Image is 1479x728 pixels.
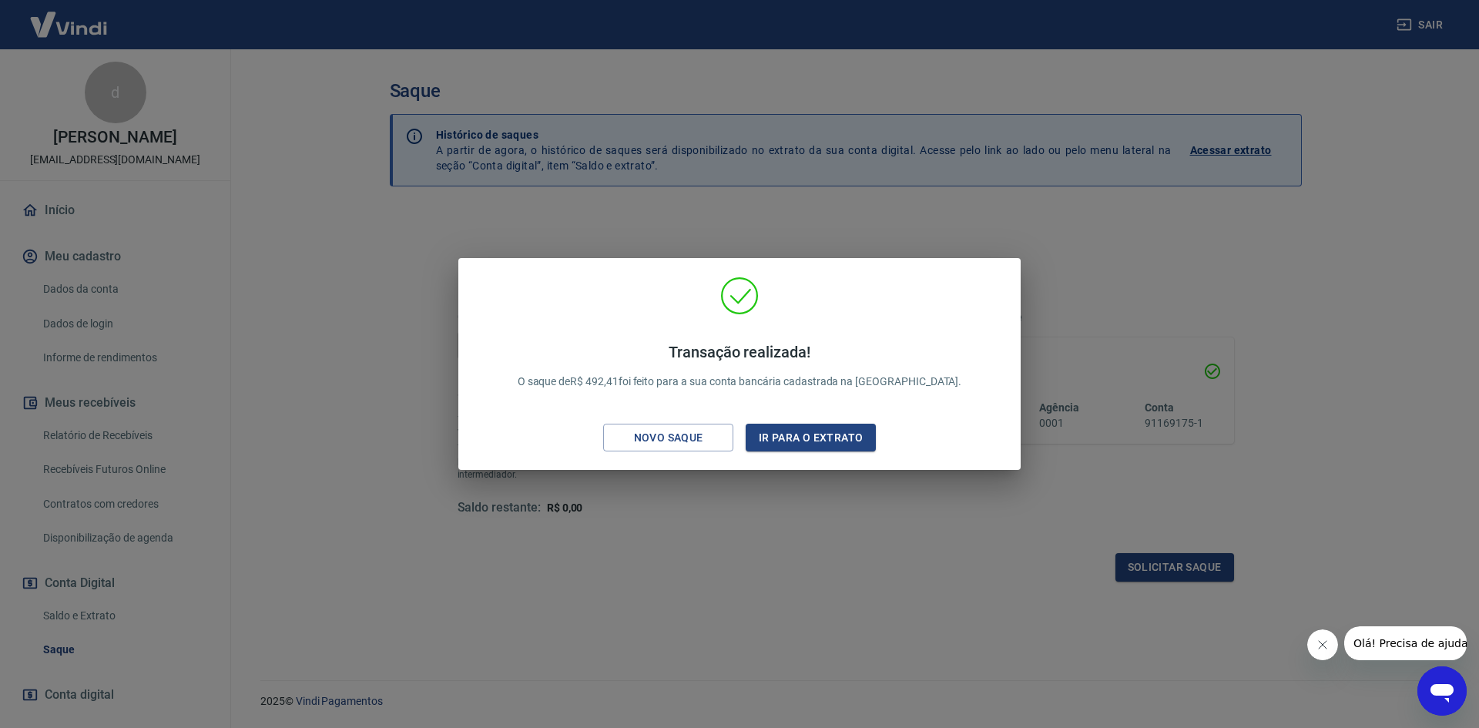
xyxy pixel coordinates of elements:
[746,424,876,452] button: Ir para o extrato
[615,428,722,448] div: Novo saque
[1417,666,1467,716] iframe: Botão para abrir a janela de mensagens
[518,343,962,390] p: O saque de R$ 492,41 foi feito para a sua conta bancária cadastrada na [GEOGRAPHIC_DATA].
[9,11,129,23] span: Olá! Precisa de ajuda?
[1307,629,1338,660] iframe: Fechar mensagem
[1344,626,1467,660] iframe: Mensagem da empresa
[518,343,962,361] h4: Transação realizada!
[603,424,733,452] button: Novo saque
